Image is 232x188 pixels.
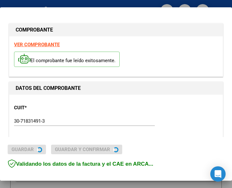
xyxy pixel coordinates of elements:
[11,147,34,152] span: Guardar
[16,85,81,91] strong: DATOS DEL COMPROBANTE
[16,27,53,33] strong: COMPROBANTE
[210,166,226,182] div: Open Intercom Messenger
[14,52,120,67] p: El comprobante fue leído exitosamente.
[51,145,122,154] button: Guardar y Confirmar
[55,147,110,152] span: Guardar y Confirmar
[8,145,46,154] button: Guardar
[8,161,153,167] span: Validando los datos de la factura y el CAE en ARCA...
[14,104,75,112] p: CUIT
[14,42,60,47] a: VER COMPROBANTE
